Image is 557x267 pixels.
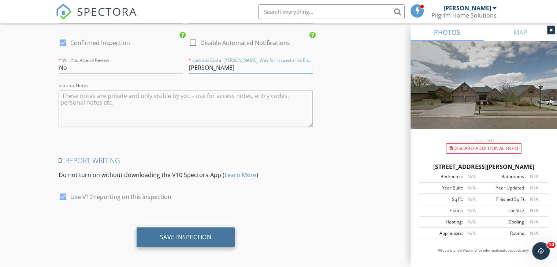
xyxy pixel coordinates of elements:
[411,138,557,143] div: Incorrect?
[422,230,463,237] div: Appliances:
[70,39,130,46] label: Confirmed Inspection
[411,41,557,146] img: streetview
[422,196,463,203] div: Sq Ft:
[530,196,538,202] span: N/A
[77,4,137,19] span: SPECTORA
[56,10,137,25] a: SPECTORA
[446,143,521,154] div: Discard Additional info
[56,4,72,20] img: The Best Home Inspection Software - Spectora
[258,4,405,19] input: Search everything...
[419,162,548,171] div: [STREET_ADDRESS][PERSON_NAME]
[484,185,525,191] div: Year Updated:
[467,196,476,202] span: N/A
[467,185,476,191] span: N/A
[467,219,476,225] span: N/A
[467,207,476,214] span: N/A
[530,173,538,180] span: N/A
[422,207,463,214] div: Floors:
[467,230,476,236] span: N/A
[484,196,525,203] div: Finished Sq Ft:
[59,156,313,165] h4: Report Writing
[189,62,313,74] input: Lockbox Code, Ekey, Way for Inspector to Enter Home
[422,173,463,180] div: Bedrooms:
[431,12,497,19] div: Pilgrim Home Solutions
[59,62,183,74] input: Will You Attend Review
[484,207,525,214] div: Lot Size:
[530,219,538,225] span: N/A
[70,193,171,200] label: Use V10 reporting on this inspection
[530,207,538,214] span: N/A
[484,23,557,41] a: MAP
[59,91,313,127] textarea: Internal Notes
[530,230,538,236] span: N/A
[467,173,476,180] span: N/A
[419,248,548,253] p: All data is unverified and for informational purposes only.
[200,39,290,46] label: Disable Automated Notifications
[422,185,463,191] div: Year Built:
[224,171,256,179] a: Learn More
[547,242,556,248] span: 10
[532,242,550,260] iframe: Intercom live chat
[484,230,525,237] div: Rooms:
[484,219,525,225] div: Cooling:
[160,233,212,241] div: Save Inspection
[422,219,463,225] div: Heating:
[59,170,313,179] p: Do not turn on without downloading the V10 Spectora App ( )
[443,4,491,12] div: [PERSON_NAME]
[530,185,538,191] span: N/A
[484,173,525,180] div: Bathrooms:
[411,23,484,41] a: PHOTOS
